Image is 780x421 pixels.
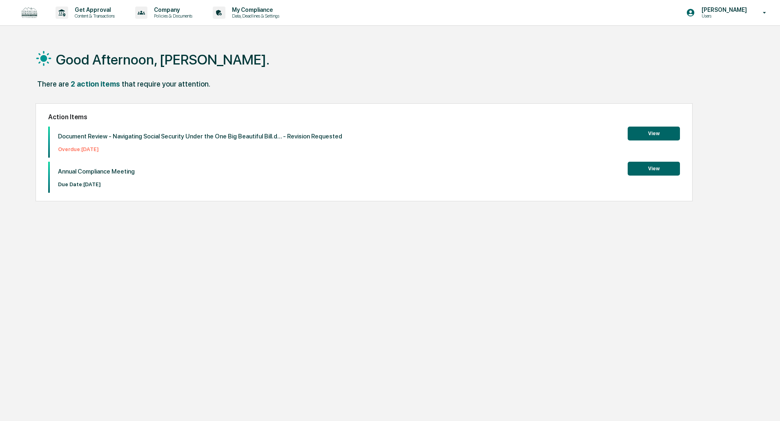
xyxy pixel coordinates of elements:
[37,80,69,88] div: There are
[58,133,342,140] p: Document Review - Navigating Social Security Under the One Big Beautiful Bill.d... - Revision Req...
[628,164,680,172] a: View
[68,13,119,19] p: Content & Transactions
[628,162,680,176] button: View
[71,80,120,88] div: 2 action items
[58,146,342,152] p: Overdue: [DATE]
[56,51,270,68] h1: Good Afternoon, [PERSON_NAME].
[147,7,196,13] p: Company
[695,7,751,13] p: [PERSON_NAME]
[58,168,135,175] p: Annual Compliance Meeting
[20,5,39,20] img: logo
[122,80,210,88] div: that require your attention.
[628,129,680,137] a: View
[68,7,119,13] p: Get Approval
[58,181,135,187] p: Due Date: [DATE]
[147,13,196,19] p: Policies & Documents
[48,113,680,121] h2: Action Items
[225,7,283,13] p: My Compliance
[628,127,680,140] button: View
[695,13,751,19] p: Users
[225,13,283,19] p: Data, Deadlines & Settings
